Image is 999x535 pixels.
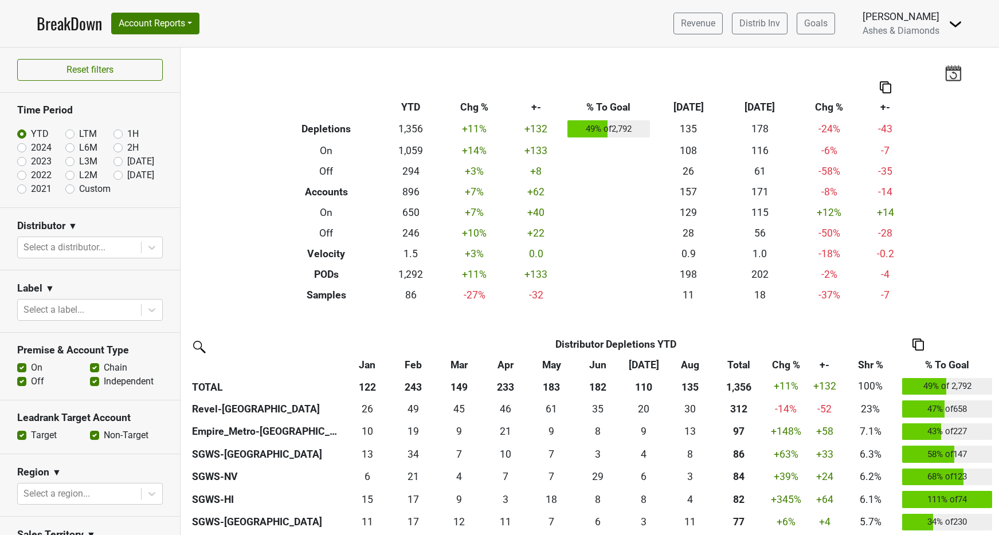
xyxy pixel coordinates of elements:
td: +12 % [796,202,863,223]
div: 29 [577,469,618,484]
td: 7.25 [528,511,574,534]
th: Apr: activate to sort column ascending [483,355,528,375]
td: 10.749 [344,511,390,534]
td: 12.579 [344,443,390,466]
div: 8 [577,424,618,439]
td: +3 % [441,243,508,264]
td: 5.582 [575,511,621,534]
th: [DATE] [724,97,796,117]
div: 21 [393,469,434,484]
th: TOTAL [189,375,344,398]
td: 86 [381,285,441,305]
button: Reset filters [17,59,163,81]
th: Total: activate to sort column ascending [713,355,765,375]
td: 26 [653,161,724,182]
div: 10 [347,424,387,439]
td: 129 [653,202,724,223]
th: % To Goal: activate to sort column ascending [899,355,995,375]
div: 49 [393,402,434,416]
td: 2.5 [621,511,667,534]
td: -6 % [796,140,863,161]
div: 61 [531,402,572,416]
td: 29.25 [575,466,621,489]
td: +7 % [441,182,508,202]
h3: Leadrank Target Account [17,412,163,424]
label: 2H [127,141,139,155]
td: +3 % [441,161,508,182]
td: +133 [508,264,565,285]
div: 3 [485,492,526,507]
img: last_updated_date [945,65,962,81]
td: 171 [724,182,796,202]
td: -8 % [796,182,863,202]
span: ▼ [68,219,77,233]
div: 11 [669,514,710,529]
th: 85.646 [713,443,765,466]
td: -28 [863,223,908,243]
td: 178 [724,117,796,140]
div: -52 [810,402,839,416]
label: L2M [79,168,97,182]
label: LTM [79,127,97,141]
td: 4.25 [436,466,482,489]
div: 8 [577,492,618,507]
td: 1,292 [381,264,441,285]
td: 17.415 [390,511,436,534]
td: -58 % [796,161,863,182]
td: 21 [483,420,528,443]
div: 6 [577,514,618,529]
td: 28 [653,223,724,243]
td: 8.333 [575,420,621,443]
a: Goals [797,13,835,34]
th: Aug: activate to sort column ascending [667,355,712,375]
th: +-: activate to sort column ascending [808,355,842,375]
td: 56 [724,223,796,243]
th: 122 [344,375,390,398]
td: 35 [575,398,621,420]
span: +132 [813,380,836,392]
td: 2.916 [483,488,528,511]
div: 34 [393,447,434,462]
td: 29.5 [667,398,712,420]
td: 49.083 [390,398,436,420]
th: Distributor Depletions YTD [390,334,842,355]
div: 8 [624,492,664,507]
td: 34.156 [390,443,436,466]
div: 4 [624,447,664,462]
td: 294 [381,161,441,182]
th: 1,356 [713,375,765,398]
td: 6.748 [528,443,574,466]
div: 7 [485,469,526,484]
label: [DATE] [127,155,154,168]
div: 3 [669,469,710,484]
div: 13 [669,424,710,439]
td: +8 [508,161,565,182]
td: 21.083 [390,466,436,489]
div: 8 [669,447,710,462]
div: +64 [810,492,839,507]
td: +11 % [441,264,508,285]
div: 7 [439,447,480,462]
td: 10.666 [667,511,712,534]
th: Shr %: activate to sort column ascending [841,355,899,375]
label: 2022 [31,168,52,182]
div: +4 [810,514,839,529]
div: 17 [393,492,434,507]
th: Jan: activate to sort column ascending [344,355,390,375]
td: 18 [724,285,796,305]
td: -43 [863,117,908,140]
th: &nbsp;: activate to sort column ascending [189,355,344,375]
th: SGWS-NV [189,466,344,489]
th: Velocity [272,243,381,264]
div: 12 [439,514,480,529]
td: 9.333 [436,420,482,443]
th: 84.166 [713,466,765,489]
th: On [272,202,381,223]
td: 6.2% [841,466,899,489]
th: Chg % [441,97,508,117]
td: 8 [575,488,621,511]
th: Jun: activate to sort column ascending [575,355,621,375]
span: Ashes & Diamonds [863,25,939,36]
th: 77.243 [713,511,765,534]
div: 26 [347,402,387,416]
